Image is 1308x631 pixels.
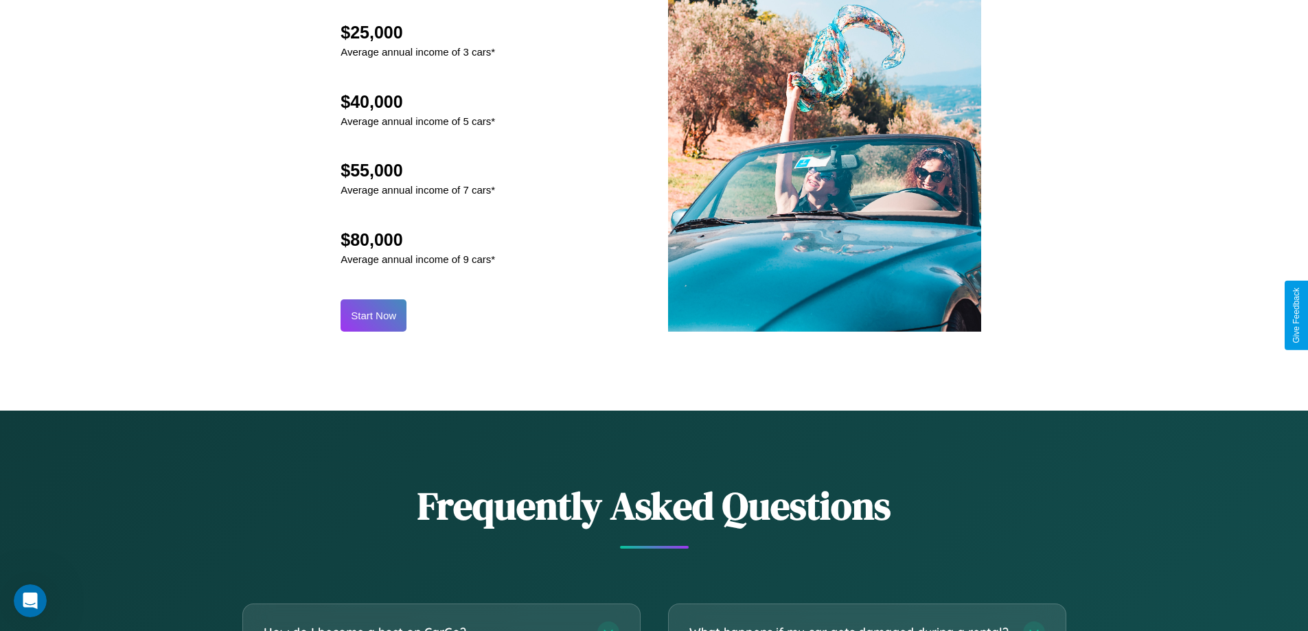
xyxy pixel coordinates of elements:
[341,43,495,61] p: Average annual income of 3 cars*
[14,584,47,617] iframe: Intercom live chat
[242,479,1066,532] h2: Frequently Asked Questions
[341,230,495,250] h2: $80,000
[341,181,495,199] p: Average annual income of 7 cars*
[341,299,406,332] button: Start Now
[1292,288,1301,343] div: Give Feedback
[341,250,495,268] p: Average annual income of 9 cars*
[341,92,495,112] h2: $40,000
[341,23,495,43] h2: $25,000
[341,112,495,130] p: Average annual income of 5 cars*
[341,161,495,181] h2: $55,000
